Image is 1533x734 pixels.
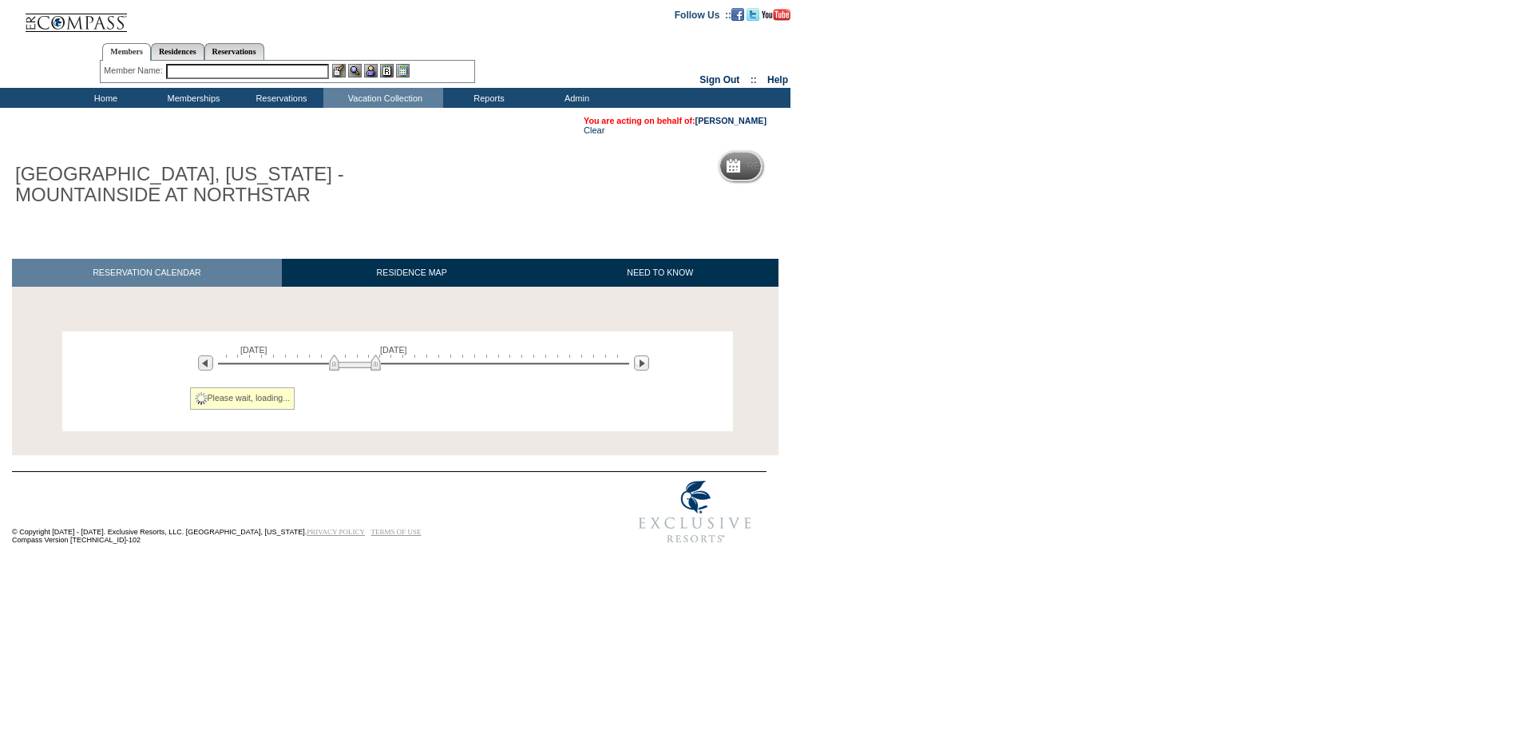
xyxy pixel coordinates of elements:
td: Vacation Collection [323,88,443,108]
a: TERMS OF USE [371,528,422,536]
td: Follow Us :: [675,8,731,21]
a: Subscribe to our YouTube Channel [762,9,790,18]
a: RESERVATION CALENDAR [12,259,282,287]
a: Follow us on Twitter [747,9,759,18]
span: :: [751,74,757,85]
span: You are acting on behalf of: [584,116,766,125]
span: [DATE] [380,345,407,355]
h1: [GEOGRAPHIC_DATA], [US_STATE] - MOUNTAINSIDE AT NORTHSTAR [12,161,370,209]
img: Impersonate [364,64,378,77]
div: Member Name: [104,64,165,77]
td: Memberships [148,88,236,108]
a: RESIDENCE MAP [282,259,542,287]
img: Subscribe to our YouTube Channel [762,9,790,21]
img: b_calculator.gif [396,64,410,77]
td: Home [60,88,148,108]
a: [PERSON_NAME] [695,116,766,125]
td: Reservations [236,88,323,108]
img: View [348,64,362,77]
img: spinner2.gif [195,392,208,405]
a: Reservations [204,43,264,60]
a: Become our fan on Facebook [731,9,744,18]
img: Exclusive Resorts [624,472,766,552]
a: NEED TO KNOW [541,259,778,287]
img: Previous [198,355,213,371]
img: Reservations [380,64,394,77]
a: Members [102,43,151,61]
img: Become our fan on Facebook [731,8,744,21]
td: Admin [531,88,619,108]
a: PRIVACY POLICY [307,528,365,536]
td: © Copyright [DATE] - [DATE]. Exclusive Resorts, LLC. [GEOGRAPHIC_DATA], [US_STATE]. Compass Versi... [12,474,571,553]
a: Help [767,74,788,85]
a: Clear [584,125,604,135]
img: b_edit.gif [332,64,346,77]
a: Sign Out [699,74,739,85]
div: Please wait, loading... [190,387,295,410]
img: Next [634,355,649,371]
td: Reports [443,88,531,108]
h5: Reservation Calendar [747,161,869,172]
span: [DATE] [240,345,267,355]
a: Residences [151,43,204,60]
img: Follow us on Twitter [747,8,759,21]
